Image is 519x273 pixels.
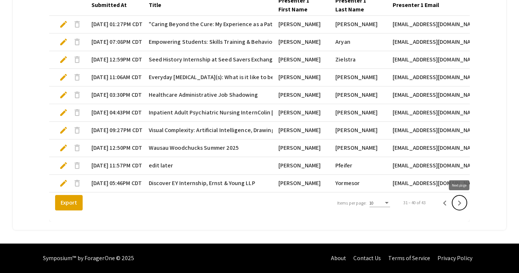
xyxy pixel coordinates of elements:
[273,86,329,104] mat-cell: [PERSON_NAME]
[149,55,276,64] span: Seed History Internship at Seed Savers Exchange
[73,91,82,99] span: delete
[273,69,329,86] mat-cell: [PERSON_NAME]
[6,240,31,267] iframe: Chat
[73,73,82,82] span: delete
[149,161,173,170] span: edit later
[387,86,475,104] mat-cell: [EMAIL_ADDRESS][DOMAIN_NAME]
[370,201,390,206] mat-select: Items per page:
[393,1,439,10] div: Presenter 1 Email
[59,126,68,135] span: edit
[149,73,396,82] span: Everyday [MEDICAL_DATA](s): What is it like to be a [MEDICAL_DATA] in the Real World, Everyday?
[73,20,82,29] span: delete
[149,20,452,29] span: "Caring Beyond the Cure: My Experience as a Patient Care Assistant in Hematology/Oncology at [GEO...
[329,33,386,51] mat-cell: Aryan
[86,139,143,157] mat-cell: [DATE] 12:50PM CDT
[73,55,82,64] span: delete
[149,126,386,135] span: Visual Complexity: Artificial Intelligence, Drawing and Illustration as tools for Understanding
[273,139,329,157] mat-cell: [PERSON_NAME]
[329,139,386,157] mat-cell: [PERSON_NAME]
[59,108,68,117] span: edit
[149,91,258,99] span: Healthcare Administrative Job Shadowing
[73,38,82,46] span: delete
[337,200,367,206] div: Items per page:
[55,195,83,210] button: Export
[149,38,314,46] span: Empowering Students: Skills Training & Behavioral Data Logging
[273,16,329,33] mat-cell: [PERSON_NAME]
[86,16,143,33] mat-cell: [DATE] 01:27PM CDT
[331,254,346,262] a: About
[387,51,475,69] mat-cell: [EMAIL_ADDRESS][DOMAIN_NAME]
[273,175,329,192] mat-cell: [PERSON_NAME]
[59,161,68,170] span: edit
[149,1,168,10] div: Title
[387,175,475,192] mat-cell: [EMAIL_ADDRESS][DOMAIN_NAME]
[73,143,82,152] span: delete
[387,139,475,157] mat-cell: [EMAIL_ADDRESS][DOMAIN_NAME]
[86,86,143,104] mat-cell: [DATE] 03:30PM CDT
[149,1,161,10] div: Title
[387,157,475,175] mat-cell: [EMAIL_ADDRESS][DOMAIN_NAME]
[91,1,133,10] div: Submitted At
[73,126,82,135] span: delete
[59,73,68,82] span: edit
[73,108,82,117] span: delete
[86,157,143,175] mat-cell: [DATE] 11:57PM CDT
[59,179,68,188] span: edit
[329,104,386,122] mat-cell: [PERSON_NAME]
[387,69,475,86] mat-cell: [EMAIL_ADDRESS][DOMAIN_NAME]
[437,254,472,262] a: Privacy Policy
[86,175,143,192] mat-cell: [DATE] 05:46PM CDT
[43,244,134,273] div: Symposium™ by ForagerOne © 2025
[452,195,467,210] button: Next page
[59,55,68,64] span: edit
[387,104,475,122] mat-cell: [EMAIL_ADDRESS][DOMAIN_NAME]
[403,199,425,206] div: 31 – 40 of 43
[387,16,475,33] mat-cell: [EMAIL_ADDRESS][DOMAIN_NAME]
[387,122,475,139] mat-cell: [EMAIL_ADDRESS][DOMAIN_NAME]
[329,51,386,69] mat-cell: Zielstra
[329,122,386,139] mat-cell: [PERSON_NAME]
[437,195,452,210] button: Previous page
[73,161,82,170] span: delete
[393,1,446,10] div: Presenter 1 Email
[59,20,68,29] span: edit
[329,69,386,86] mat-cell: [PERSON_NAME]
[86,33,143,51] mat-cell: [DATE] 07:08PM CDT
[86,122,143,139] mat-cell: [DATE] 09:27PM CDT
[273,122,329,139] mat-cell: [PERSON_NAME]
[86,69,143,86] mat-cell: [DATE] 11:06AM CDT
[329,16,386,33] mat-cell: [PERSON_NAME]
[273,104,329,122] mat-cell: [PERSON_NAME]
[273,33,329,51] mat-cell: [PERSON_NAME]
[149,108,393,117] span: Inpatient Adult Psychiatric Nursing InternColin [PERSON_NAME] Summer Term Internship 2025
[329,157,386,175] mat-cell: Pfeifer
[273,157,329,175] mat-cell: [PERSON_NAME]
[149,179,255,188] span: Discover EY Internship, Ernst & Young LLP
[91,1,127,10] div: Submitted At
[73,179,82,188] span: delete
[59,143,68,152] span: edit
[353,254,381,262] a: Contact Us
[329,175,386,192] mat-cell: Yormesor
[59,38,68,46] span: edit
[149,143,239,152] span: Wausau Woodchucks Summer 2025
[59,91,68,99] span: edit
[86,104,143,122] mat-cell: [DATE] 04:43PM CDT
[387,33,475,51] mat-cell: [EMAIL_ADDRESS][DOMAIN_NAME]
[370,200,374,206] span: 10
[329,86,386,104] mat-cell: [PERSON_NAME]
[273,51,329,69] mat-cell: [PERSON_NAME]
[449,180,469,190] div: Next page
[86,51,143,69] mat-cell: [DATE] 12:59PM CDT
[388,254,430,262] a: Terms of Service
